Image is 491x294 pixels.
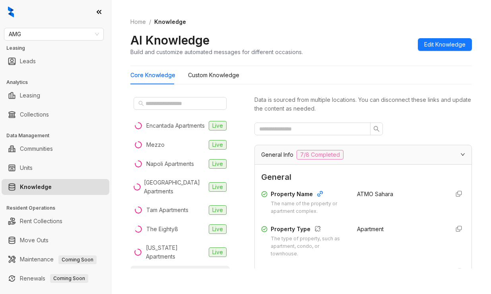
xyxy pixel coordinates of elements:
[2,213,109,229] li: Rent Collections
[297,150,344,160] span: 7/8 Completed
[130,71,175,80] div: Core Knowledge
[357,226,384,232] span: Apartment
[2,53,109,69] li: Leads
[146,243,206,261] div: [US_STATE] Apartments
[2,88,109,103] li: Leasing
[2,251,109,267] li: Maintenance
[129,18,147,26] a: Home
[188,71,239,80] div: Custom Knowledge
[209,140,227,150] span: Live
[271,200,347,215] div: The name of the property or apartment complex.
[146,206,188,214] div: Tam Apartments
[154,18,186,25] span: Knowledge
[20,88,40,103] a: Leasing
[254,95,472,113] div: Data is sourced from multiple locations. You can disconnect these links and update the content as...
[20,107,49,123] a: Collections
[144,178,206,196] div: [GEOGRAPHIC_DATA] Apartments
[6,79,111,86] h3: Analytics
[418,38,472,51] button: Edit Knowledge
[130,33,210,48] h2: AI Knowledge
[2,232,109,248] li: Move Outs
[261,150,293,159] span: General Info
[209,247,227,257] span: Live
[20,232,49,248] a: Move Outs
[271,190,347,200] div: Property Name
[6,45,111,52] h3: Leasing
[20,160,33,176] a: Units
[209,182,227,192] span: Live
[6,204,111,212] h3: Resident Operations
[20,213,62,229] a: Rent Collections
[460,152,465,157] span: expanded
[146,140,165,149] div: Mezzo
[58,255,97,264] span: Coming Soon
[130,48,303,56] div: Build and customize automated messages for different occasions.
[20,141,53,157] a: Communities
[146,225,178,234] div: The Eighty8
[2,179,109,195] li: Knowledge
[8,6,14,18] img: logo
[2,271,109,286] li: Renewals
[146,121,205,130] div: Encantada Apartments
[209,121,227,130] span: Live
[9,28,99,40] span: AMG
[2,141,109,157] li: Communities
[209,205,227,215] span: Live
[20,271,88,286] a: RenewalsComing Soon
[209,159,227,169] span: Live
[357,191,393,197] span: ATMO Sahara
[50,274,88,283] span: Coming Soon
[357,267,443,276] div: [STREET_ADDRESS]
[271,267,347,278] div: Address
[138,101,144,106] span: search
[2,160,109,176] li: Units
[271,225,347,235] div: Property Type
[2,107,109,123] li: Collections
[261,171,465,183] span: General
[20,179,52,195] a: Knowledge
[209,224,227,234] span: Live
[20,53,36,69] a: Leads
[149,18,151,26] li: /
[373,126,380,132] span: search
[146,160,194,168] div: Napoli Apartments
[271,235,347,258] div: The type of property, such as apartment, condo, or townhouse.
[6,132,111,139] h3: Data Management
[424,40,466,49] span: Edit Knowledge
[255,145,472,164] div: General Info7/8 Completed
